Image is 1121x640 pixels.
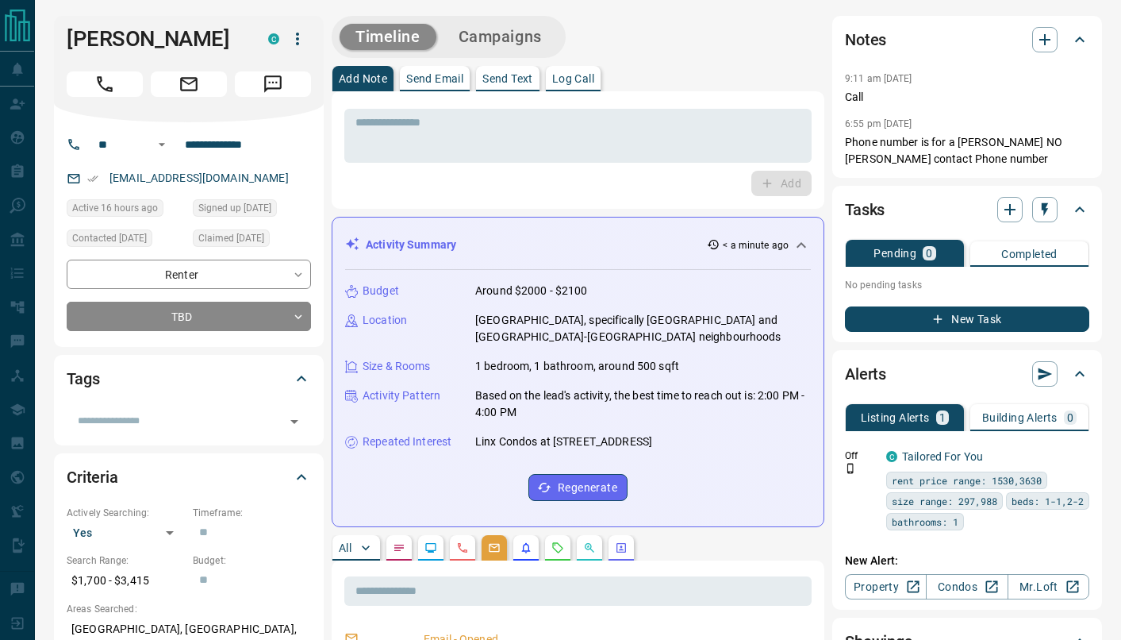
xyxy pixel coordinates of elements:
[475,434,652,450] p: Linx Condos at [STREET_ADDRESS]
[845,449,877,463] p: Off
[456,542,469,554] svg: Calls
[845,27,886,52] h2: Notes
[198,200,271,216] span: Signed up [DATE]
[861,412,930,423] p: Listing Alerts
[87,173,98,184] svg: Email Verified
[67,458,311,496] div: Criteria
[67,360,311,398] div: Tags
[363,387,440,404] p: Activity Pattern
[552,73,594,84] p: Log Call
[1012,493,1084,509] span: beds: 1-1,2-2
[151,71,227,97] span: Email
[892,514,958,530] span: bathrooms: 1
[363,283,399,299] p: Budget
[67,199,185,222] div: Sat Aug 16 2025
[873,248,916,259] p: Pending
[193,199,311,222] div: Thu Mar 28 2024
[475,283,588,299] p: Around $2000 - $2100
[845,307,1089,332] button: New Task
[363,312,407,329] p: Location
[520,542,532,554] svg: Listing Alerts
[583,542,596,554] svg: Opportunities
[845,273,1089,297] p: No pending tasks
[845,463,856,474] svg: Push Notification Only
[339,73,387,84] p: Add Note
[886,451,897,462] div: condos.ca
[845,355,1089,393] div: Alerts
[615,542,628,554] svg: Agent Actions
[67,26,244,52] h1: [PERSON_NAME]
[340,24,436,50] button: Timeline
[67,366,99,391] h2: Tags
[339,542,351,553] p: All
[67,553,185,568] p: Search Range:
[551,542,564,554] svg: Requests
[845,361,886,387] h2: Alerts
[363,358,431,375] p: Size & Rooms
[892,493,997,509] span: size range: 297,988
[72,200,158,216] span: Active 16 hours ago
[67,229,185,252] div: Fri Jul 25 2025
[198,230,264,246] span: Claimed [DATE]
[193,506,311,520] p: Timeframe:
[366,237,456,253] p: Activity Summary
[926,574,1008,600] a: Condos
[393,542,405,554] svg: Notes
[845,21,1089,59] div: Notes
[193,229,311,252] div: Fri Jul 25 2025
[67,302,311,331] div: TBD
[845,118,912,129] p: 6:55 pm [DATE]
[723,238,789,253] p: < a minute ago
[482,73,533,84] p: Send Text
[109,172,289,184] a: [EMAIL_ADDRESS][DOMAIN_NAME]
[982,412,1058,423] p: Building Alerts
[193,553,311,568] p: Budget:
[268,33,279,44] div: condos.ca
[845,197,885,222] h2: Tasks
[72,230,147,246] span: Contacted [DATE]
[475,312,811,345] p: [GEOGRAPHIC_DATA], specifically [GEOGRAPHIC_DATA] and [GEOGRAPHIC_DATA]-[GEOGRAPHIC_DATA] neighbo...
[363,434,451,450] p: Repeated Interest
[892,472,1042,488] span: rent price range: 1530,3630
[845,574,927,600] a: Property
[152,135,171,154] button: Open
[67,602,311,616] p: Areas Searched:
[845,89,1089,106] p: Call
[488,542,501,554] svg: Emails
[67,506,185,520] p: Actively Searching:
[845,73,912,84] p: 9:11 am [DATE]
[475,358,679,375] p: 1 bedroom, 1 bathroom, around 500 sqft
[406,73,463,84] p: Send Email
[528,474,628,501] button: Regenerate
[67,568,185,594] p: $1,700 - $3,415
[1008,574,1089,600] a: Mr.Loft
[845,553,1089,569] p: New Alert:
[1067,412,1073,423] p: 0
[939,412,946,423] p: 1
[67,465,118,490] h2: Criteria
[424,542,437,554] svg: Lead Browsing Activity
[67,71,143,97] span: Call
[902,450,983,463] a: Tailored For You
[345,230,811,260] div: Activity Summary< a minute ago
[443,24,558,50] button: Campaigns
[67,520,185,546] div: Yes
[235,71,311,97] span: Message
[475,387,811,421] p: Based on the lead's activity, the best time to reach out is: 2:00 PM - 4:00 PM
[845,191,1089,229] div: Tasks
[926,248,932,259] p: 0
[845,134,1089,168] p: Phone number is for a [PERSON_NAME] NO [PERSON_NAME] contact Phone number
[283,411,305,433] button: Open
[67,260,311,289] div: Renter
[1001,249,1058,260] p: Completed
